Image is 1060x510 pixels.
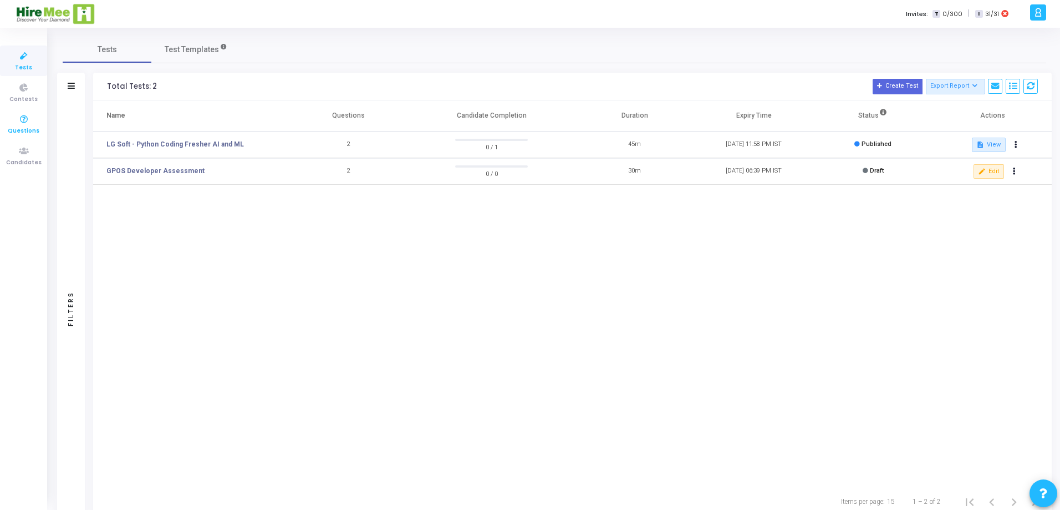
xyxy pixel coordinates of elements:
mat-icon: description [976,141,984,149]
td: 45m [575,132,694,158]
th: Candidate Completion [408,100,575,132]
mat-icon: edit [978,168,986,175]
span: 0 / 1 [455,141,528,152]
span: Contests [9,95,38,104]
div: 15 [887,497,895,507]
span: T [932,10,940,18]
span: Questions [8,127,39,136]
div: 1 – 2 of 2 [913,497,941,507]
span: Tests [98,44,117,55]
div: Total Tests: 2 [107,82,157,91]
th: Status [813,100,932,132]
span: 0/300 [942,9,962,19]
span: I [975,10,982,18]
span: Test Templates [165,44,219,55]
span: Draft [870,167,884,174]
img: logo [16,3,96,25]
th: Expiry Time [694,100,813,132]
th: Actions [932,100,1052,132]
span: Candidates [6,158,42,168]
span: Tests [15,63,32,73]
a: GPOS Developer Assessment [106,166,205,176]
div: Filters [66,248,76,370]
th: Name [93,100,289,132]
td: 30m [575,158,694,185]
td: 2 [289,158,408,185]
span: 0 / 0 [455,168,528,179]
td: [DATE] 11:58 PM IST [694,132,813,158]
button: Edit [974,164,1004,179]
td: [DATE] 06:39 PM IST [694,158,813,185]
button: Create Test [873,79,923,94]
button: View [972,138,1006,152]
th: Questions [289,100,408,132]
a: LG Soft - Python Coding Fresher AI and ML [106,139,244,149]
span: | [968,8,970,19]
div: Items per page: [841,497,885,507]
span: Published [862,140,891,148]
label: Invites: [906,9,928,19]
td: 2 [289,132,408,158]
th: Duration [575,100,694,132]
span: 31/31 [985,9,999,19]
button: Export Report [926,79,985,94]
